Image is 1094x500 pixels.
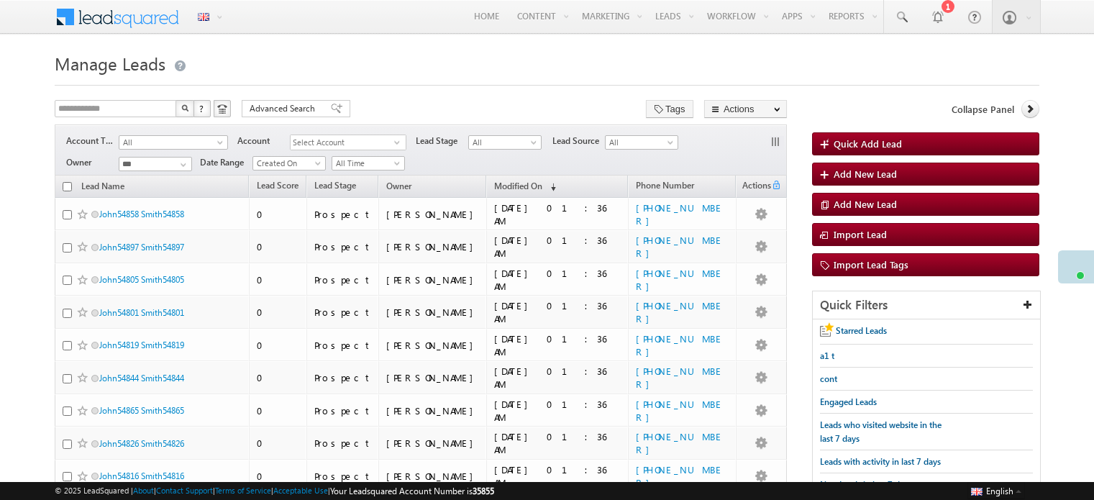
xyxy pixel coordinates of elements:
[636,365,724,390] a: [PHONE_NUMBER]
[386,339,480,352] div: [PERSON_NAME]
[314,437,372,450] div: Prospect
[257,240,300,253] div: 0
[386,208,480,221] div: [PERSON_NAME]
[290,135,406,150] div: Select Account
[291,135,394,150] span: Select Account
[820,350,834,361] span: a1 t
[636,299,724,324] a: [PHONE_NUMBER]
[257,273,300,286] div: 0
[99,209,184,219] a: John54858 Smith54858
[394,139,406,145] span: select
[544,181,556,193] span: (sorted descending)
[257,180,298,191] span: Lead Score
[119,136,219,149] span: All
[737,178,771,196] span: Actions
[215,486,271,495] a: Terms of Service
[314,240,372,253] div: Prospect
[820,419,942,444] span: Leads who visited website in the last 7 days
[66,135,119,147] span: Account Type
[257,339,300,352] div: 0
[252,156,326,171] a: Created On
[836,325,887,336] span: Starred Leads
[237,135,290,147] span: Account
[494,332,621,358] div: [DATE] 01:36 AM
[636,430,724,455] a: [PHONE_NUMBER]
[636,234,724,259] a: [PHONE_NUMBER]
[636,463,724,488] a: [PHONE_NUMBER]
[257,404,300,417] div: 0
[469,136,537,149] span: All
[173,158,191,172] a: Show All Items
[820,456,941,467] span: Leads with activity in last 7 days
[834,198,897,210] span: Add New Lead
[156,486,213,495] a: Contact Support
[314,208,372,221] div: Prospect
[636,267,724,292] a: [PHONE_NUMBER]
[606,136,674,149] span: All
[314,470,372,483] div: Prospect
[99,471,184,481] a: John54816 Smith54816
[820,373,837,384] span: cont
[494,430,621,456] div: [DATE] 01:36 AM
[314,371,372,384] div: Prospect
[257,371,300,384] div: 0
[834,137,902,150] span: Quick Add Lead
[967,482,1025,499] button: English
[636,398,724,423] a: [PHONE_NUMBER]
[273,486,328,495] a: Acceptable Use
[307,178,363,196] a: Lead Stage
[487,178,563,196] a: Modified On (sorted descending)
[330,486,494,496] span: Your Leadsquared Account Number is
[386,470,480,483] div: [PERSON_NAME]
[314,404,372,417] div: Prospect
[416,135,468,147] span: Lead Stage
[986,486,1013,496] span: English
[55,52,165,75] span: Manage Leads
[834,228,887,240] span: Import Lead
[332,156,405,171] a: All Time
[834,258,908,271] span: Import Lead Tags
[119,135,228,150] a: All
[494,299,621,325] div: [DATE] 01:36 AM
[494,365,621,391] div: [DATE] 01:36 AM
[386,437,480,450] div: [PERSON_NAME]
[133,486,154,495] a: About
[386,273,480,286] div: [PERSON_NAME]
[99,373,184,383] a: John54844 Smith54844
[386,181,411,191] span: Owner
[468,135,542,150] a: All
[494,181,542,191] span: Modified On
[99,242,184,253] a: John54897 Smith54897
[386,371,480,384] div: [PERSON_NAME]
[250,178,306,196] a: Lead Score
[181,104,188,112] img: Search
[99,307,184,318] a: John54801 Smith54801
[193,100,211,117] button: ?
[314,273,372,286] div: Prospect
[66,156,119,169] span: Owner
[704,100,787,118] button: Actions
[332,157,401,170] span: All Time
[473,486,494,496] span: 35855
[314,180,356,191] span: Lead Stage
[494,234,621,260] div: [DATE] 01:36 AM
[834,168,897,180] span: Add New Lead
[820,479,912,490] span: New Leads in last 7 days
[55,484,494,498] span: © 2025 LeadSquared | | | | |
[813,291,1040,319] div: Quick Filters
[250,102,319,115] span: Advanced Search
[314,339,372,352] div: Prospect
[99,274,184,285] a: John54805 Smith54805
[386,306,480,319] div: [PERSON_NAME]
[257,470,300,483] div: 0
[199,102,206,114] span: ?
[636,180,694,191] span: Phone Number
[99,438,184,449] a: John54826 Smith54826
[552,135,605,147] span: Lead Source
[257,437,300,450] div: 0
[494,463,621,489] div: [DATE] 01:36 AM
[646,100,693,118] button: Tags
[74,178,132,197] a: Lead Name
[257,208,300,221] div: 0
[952,103,1014,116] span: Collapse Panel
